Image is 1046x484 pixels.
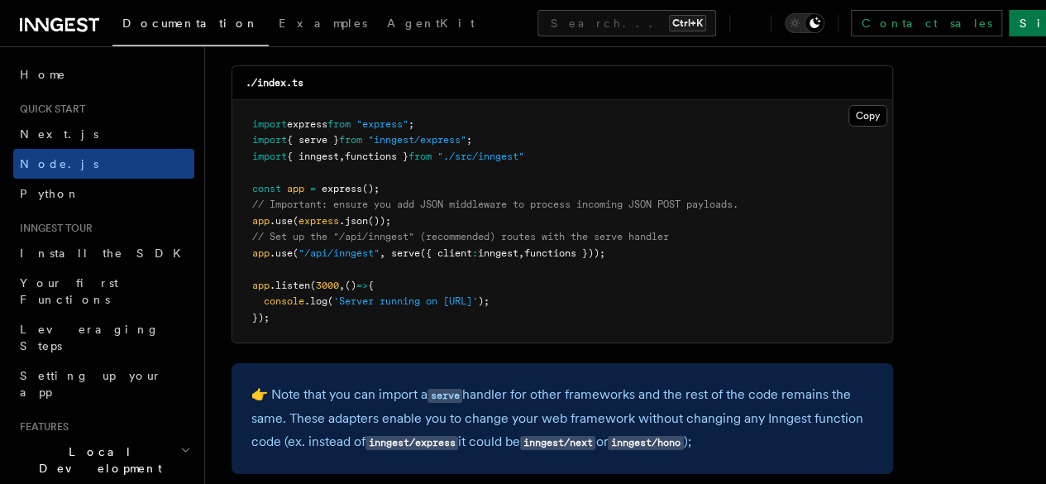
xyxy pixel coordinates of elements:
[252,118,287,130] span: import
[252,280,270,291] span: app
[327,295,333,307] span: (
[304,295,327,307] span: .log
[270,215,293,227] span: .use
[466,134,472,146] span: ;
[252,247,270,259] span: app
[356,280,368,291] span: =>
[20,323,160,352] span: Leveraging Steps
[345,151,408,162] span: functions }
[380,247,385,259] span: ,
[387,17,475,30] span: AgentKit
[13,268,194,314] a: Your first Functions
[368,280,374,291] span: {
[252,199,738,210] span: // Important: ensure you add JSON middleware to process incoming JSON POST payloads.
[20,187,80,200] span: Python
[279,17,367,30] span: Examples
[339,134,362,146] span: from
[608,436,683,450] code: inngest/hono
[362,183,380,194] span: ();
[377,5,485,45] a: AgentKit
[437,151,524,162] span: "./src/inngest"
[13,60,194,89] a: Home
[316,280,339,291] span: 3000
[20,66,66,83] span: Home
[20,276,118,306] span: Your first Functions
[13,119,194,149] a: Next.js
[13,222,93,235] span: Inngest tour
[252,183,281,194] span: const
[13,149,194,179] a: Node.js
[365,436,458,450] code: inngest/express
[13,361,194,407] a: Setting up your app
[269,5,377,45] a: Examples
[13,420,69,434] span: Features
[368,134,466,146] span: "inngest/express"
[669,15,706,31] kbd: Ctrl+K
[427,386,462,402] a: serve
[252,215,270,227] span: app
[251,383,873,454] p: 👉 Note that you can import a handler for other frameworks and the rest of the code remains the sa...
[252,134,287,146] span: import
[252,312,270,323] span: });
[299,247,380,259] span: "/api/inngest"
[408,118,414,130] span: ;
[293,215,299,227] span: (
[339,151,345,162] span: ,
[20,247,191,260] span: Install the SDK
[264,295,304,307] span: console
[20,127,98,141] span: Next.js
[13,437,194,483] button: Local Development
[478,295,490,307] span: );
[13,314,194,361] a: Leveraging Steps
[13,238,194,268] a: Install the SDK
[785,13,824,33] button: Toggle dark mode
[327,118,351,130] span: from
[368,215,391,227] span: ());
[20,369,162,399] span: Setting up your app
[427,389,462,403] code: serve
[287,118,327,130] span: express
[13,103,85,116] span: Quick start
[299,215,339,227] span: express
[270,247,293,259] span: .use
[287,183,304,194] span: app
[287,134,339,146] span: { serve }
[472,247,478,259] span: :
[518,247,524,259] span: ,
[520,436,595,450] code: inngest/next
[293,247,299,259] span: (
[310,183,316,194] span: =
[122,17,259,30] span: Documentation
[310,280,316,291] span: (
[408,151,432,162] span: from
[478,247,518,259] span: inngest
[13,179,194,208] a: Python
[13,443,180,477] span: Local Development
[345,280,356,291] span: ()
[339,215,368,227] span: .json
[333,295,478,307] span: 'Server running on [URL]'
[252,151,287,162] span: import
[339,280,345,291] span: ,
[848,105,887,127] button: Copy
[537,10,716,36] button: Search...Ctrl+K
[322,183,362,194] span: express
[524,247,605,259] span: functions }));
[112,5,269,46] a: Documentation
[270,280,310,291] span: .listen
[252,231,669,242] span: // Set up the "/api/inngest" (recommended) routes with the serve handler
[287,151,339,162] span: { inngest
[420,247,472,259] span: ({ client
[20,157,98,170] span: Node.js
[356,118,408,130] span: "express"
[246,77,303,89] code: ./index.ts
[851,10,1002,36] a: Contact sales
[391,247,420,259] span: serve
